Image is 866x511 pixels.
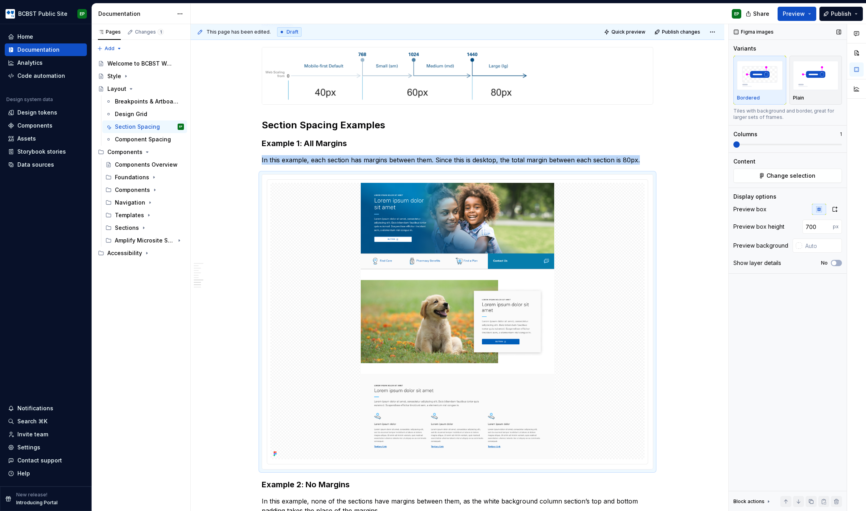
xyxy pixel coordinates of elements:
[95,43,124,54] button: Add
[102,209,187,222] div: Templates
[107,148,142,156] div: Components
[5,454,87,467] button: Contact support
[733,498,765,505] div: Block actions
[602,26,649,38] button: Quick preview
[17,122,52,130] div: Components
[17,161,54,169] div: Data sources
[6,9,15,19] img: b44e7a6b-69a5-43df-ae42-963d7259159b.png
[5,70,87,82] a: Code automation
[262,47,529,104] img: 52712b85-2525-4f7e-a80f-cb8a5395f7bd.png
[17,148,66,156] div: Storybook stories
[105,45,114,52] span: Add
[733,205,767,213] div: Preview box
[5,415,87,428] button: Search ⌘K
[5,145,87,158] a: Storybook stories
[5,428,87,441] a: Invite team
[819,7,863,21] button: Publish
[733,242,788,250] div: Preview background
[16,492,47,498] p: New release!
[5,467,87,480] button: Help
[733,259,781,267] div: Show layer details
[6,96,53,103] div: Design system data
[98,29,121,35] div: Pages
[5,43,87,56] a: Documentation
[5,132,87,145] a: Assets
[107,60,172,68] div: Welcome to BCBST Web
[737,61,783,90] img: placeholder
[17,109,57,116] div: Design tokens
[95,57,187,259] div: Page tree
[135,29,164,35] div: Changes
[733,56,786,105] button: placeholderBordered
[102,108,187,120] a: Design Grid
[102,234,187,247] div: Amplify Microsite Sections
[95,146,187,158] div: Components
[95,57,187,70] a: Welcome to BCBST Web
[18,10,67,18] div: BCBST Public Site
[95,70,187,83] a: Style
[793,95,804,101] p: Plain
[102,120,187,133] a: Section SpacingEP
[17,135,36,143] div: Assets
[115,199,145,207] div: Navigation
[107,249,142,257] div: Accessibility
[17,457,62,464] div: Contact support
[102,196,187,209] div: Navigation
[115,211,144,219] div: Templates
[753,10,769,18] span: Share
[733,45,756,53] div: Variants
[831,10,851,18] span: Publish
[102,222,187,234] div: Sections
[17,59,43,67] div: Analytics
[115,173,149,181] div: Foundations
[662,29,700,35] span: Publish changes
[737,95,760,101] p: Bordered
[652,26,704,38] button: Publish changes
[5,56,87,69] a: Analytics
[102,171,187,184] div: Foundations
[262,139,347,148] strong: Example 1: All Margins
[115,110,147,118] div: Design Grid
[17,417,47,425] div: Search ⌘K
[5,30,87,43] a: Home
[115,135,171,143] div: Component Spacing
[733,193,776,201] div: Display options
[98,10,173,18] div: Documentation
[115,98,180,105] div: Breakpoints & Artboards
[5,402,87,415] button: Notifications
[102,95,187,108] a: Breakpoints & Artboards
[102,133,187,146] a: Component Spacing
[2,5,90,22] button: BCBST Public SiteEP
[17,470,30,477] div: Help
[802,220,833,234] input: 96
[733,496,772,507] div: Block actions
[783,10,805,18] span: Preview
[287,29,298,35] span: Draft
[733,108,842,120] div: Tiles with background and border, great for larger sets of frames.
[115,186,150,194] div: Components
[80,11,85,17] div: EP
[157,29,164,35] span: 1
[802,239,842,253] input: Auto
[17,33,33,41] div: Home
[115,237,174,244] div: Amplify Microsite Sections
[5,106,87,119] a: Design tokens
[17,430,48,438] div: Invite team
[778,7,816,21] button: Preview
[5,158,87,171] a: Data sources
[734,11,739,17] div: EP
[17,72,65,80] div: Code automation
[107,72,121,80] div: Style
[102,184,187,196] div: Components
[733,169,842,183] button: Change selection
[107,85,126,93] div: Layout
[789,56,842,105] button: placeholderPlain
[95,83,187,95] a: Layout
[16,500,58,506] p: Introducing Portal
[95,247,187,259] div: Accessibility
[5,119,87,132] a: Components
[611,29,645,35] span: Quick preview
[17,46,60,54] div: Documentation
[206,29,271,35] span: This page has been edited.
[821,260,828,266] label: No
